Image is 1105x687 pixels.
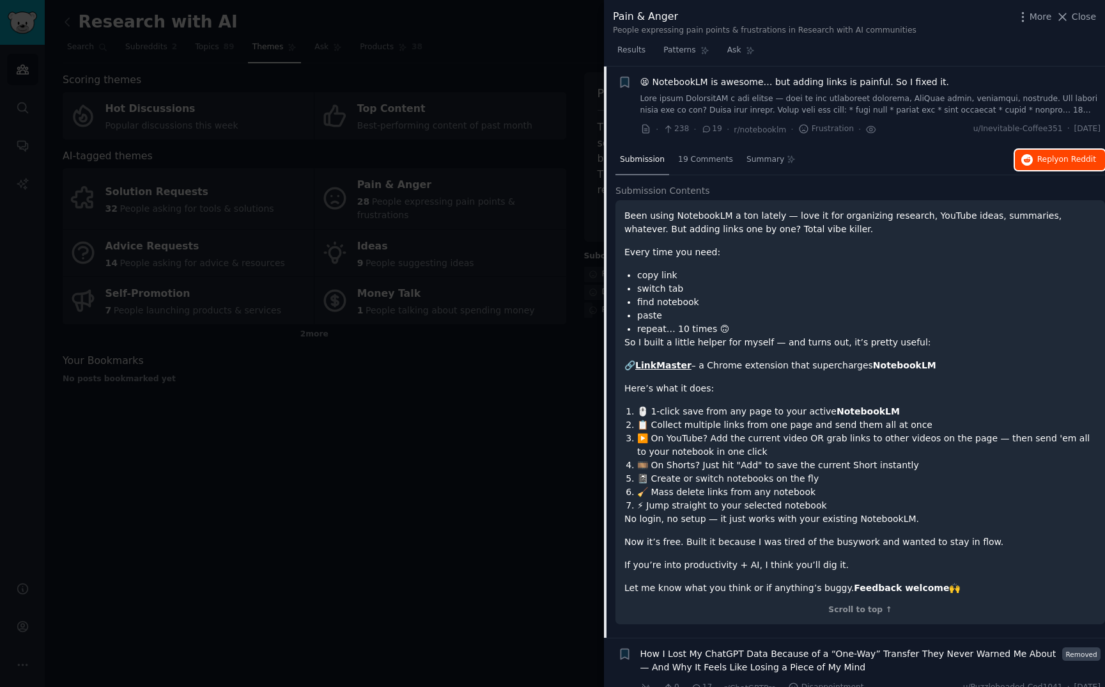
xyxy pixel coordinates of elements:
p: Let me know what you think or if anything’s buggy. 🙌 [624,581,1096,595]
strong: Feedback welcome [854,583,949,593]
p: No login, no setup — it just works with your existing NotebookLM. [624,512,1096,526]
span: [DATE] [1074,123,1101,135]
span: u/Inevitable-Coffee351 [973,123,1063,135]
span: 238 [663,123,689,135]
li: ▶️ On YouTube? Add the current video OR grab links to other videos on the page — then send 'em al... [637,432,1096,459]
span: Submission [620,154,665,166]
span: Close [1072,10,1096,24]
li: find notebook [637,296,1096,309]
span: · [727,123,729,136]
button: Close [1056,10,1096,24]
a: Patterns [659,40,713,67]
span: · [858,123,861,136]
div: People expressing pain points & frustrations in Research with AI communities [613,25,916,36]
strong: NotebookLM [873,360,936,370]
div: Scroll to top ↑ [624,604,1096,616]
a: How I Lost My ChatGPT Data Because of a “One-Way” Transfer They Never Warned Me About — And Why I... [640,647,1058,674]
span: Summary [746,154,784,166]
p: 🔗 – a Chrome extension that supercharges [624,359,1096,372]
strong: NotebookLM [837,406,900,416]
span: · [693,123,696,136]
p: Now it’s free. Built it because I was tired of the busywork and wanted to stay in flow. [624,535,1096,549]
li: 🧹 Mass delete links from any notebook [637,486,1096,499]
span: Ask [727,45,741,56]
p: If you’re into productivity + AI, I think you’ll dig it. [624,558,1096,572]
li: switch tab [637,282,1096,296]
span: Results [617,45,645,56]
p: So I built a little helper for myself — and turns out, it’s pretty useful: [624,336,1096,349]
li: paste [637,309,1096,322]
span: 19 [701,123,722,135]
span: Reply [1037,154,1096,166]
span: 19 Comments [678,154,733,166]
span: Removed [1062,647,1101,661]
span: More [1030,10,1052,24]
span: r/notebooklm [734,125,786,134]
button: More [1016,10,1052,24]
li: copy link [637,269,1096,282]
li: 🖱️ 1-click save from any page to your active [637,405,1096,418]
span: · [1067,123,1070,135]
p: Every time you need: [624,246,1096,259]
p: Here’s what it does: [624,382,1096,395]
span: Frustration [798,123,854,135]
div: Pain & Anger [613,9,916,25]
a: Lore ipsum DolorsitAM c adi elitse — doei te inc utlaboreet dolorema, AliQuae admin, veniamqui, n... [640,93,1101,116]
li: 🎞️ On Shorts? Just hit "Add" to save the current Short instantly [637,459,1096,472]
span: Submission Contents [615,184,710,198]
span: · [656,123,658,136]
a: Results [613,40,650,67]
span: Patterns [663,45,695,56]
button: Replyon Reddit [1015,150,1105,170]
a: 😫 NotebookLM is awesome… but adding links is painful. So I fixed it. [640,75,950,89]
a: Ask [723,40,759,67]
li: 📋 Collect multiple links from one page and send them all at once [637,418,1096,432]
span: on Reddit [1059,155,1096,164]
a: LinkMaster [635,360,692,370]
li: 📓 Create or switch notebooks on the fly [637,472,1096,486]
span: · [791,123,793,136]
p: Been using NotebookLM a ton lately — love it for organizing research, YouTube ideas, summaries, w... [624,209,1096,236]
li: ⚡ Jump straight to your selected notebook [637,499,1096,512]
li: repeat… 10 times 🙃 [637,322,1096,336]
